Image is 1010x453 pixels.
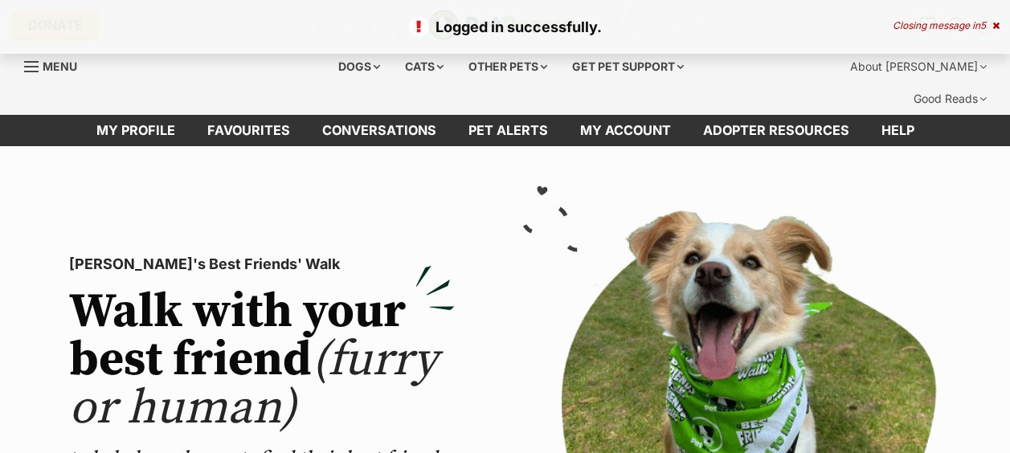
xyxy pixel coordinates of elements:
[865,115,930,146] a: Help
[43,59,77,73] span: Menu
[327,51,391,83] div: Dogs
[69,253,455,275] p: [PERSON_NAME]'s Best Friends' Walk
[306,115,452,146] a: conversations
[394,51,455,83] div: Cats
[452,115,564,146] a: Pet alerts
[69,288,455,433] h2: Walk with your best friend
[561,51,695,83] div: Get pet support
[687,115,865,146] a: Adopter resources
[69,330,438,439] span: (furry or human)
[839,51,998,83] div: About [PERSON_NAME]
[564,115,687,146] a: My account
[24,51,88,80] a: Menu
[457,51,558,83] div: Other pets
[80,115,191,146] a: My profile
[902,83,998,115] div: Good Reads
[191,115,306,146] a: Favourites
